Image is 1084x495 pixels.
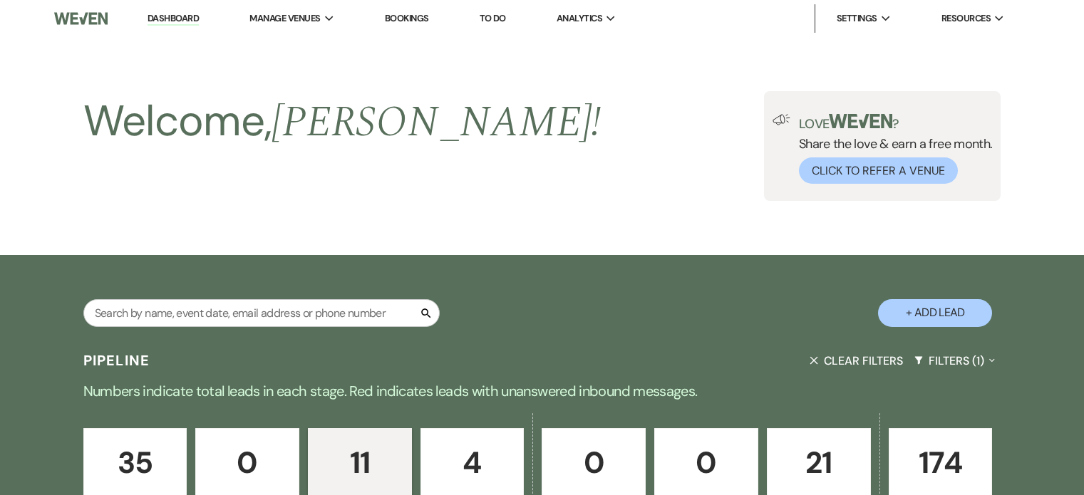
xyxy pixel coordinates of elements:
button: Filters (1) [909,342,1001,380]
a: Bookings [385,12,429,24]
p: 0 [664,439,749,486]
a: To Do [480,12,506,24]
button: Clear Filters [804,342,908,380]
h3: Pipeline [83,350,150,370]
span: Manage Venues [249,11,320,26]
div: Share the love & earn a free month. [790,114,993,184]
span: Analytics [557,11,602,26]
h2: Welcome, [83,91,602,152]
p: Numbers indicate total leads in each stage. Red indicates leads with unanswered inbound messages. [29,380,1055,402]
input: Search by name, event date, email address or phone number [83,299,440,327]
p: 4 [430,439,515,486]
p: 35 [93,439,178,486]
p: Love ? [799,114,993,130]
p: 0 [551,439,636,486]
span: Resources [941,11,991,26]
button: Click to Refer a Venue [799,157,958,184]
p: 0 [205,439,290,486]
span: [PERSON_NAME] ! [272,90,601,155]
button: + Add Lead [878,299,992,327]
img: weven-logo-green.svg [829,114,892,128]
img: Weven Logo [54,4,108,33]
p: 21 [776,439,862,486]
img: loud-speaker-illustration.svg [773,114,790,125]
p: 174 [898,439,984,486]
a: Dashboard [148,12,199,26]
p: 11 [317,439,403,486]
span: Settings [837,11,877,26]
